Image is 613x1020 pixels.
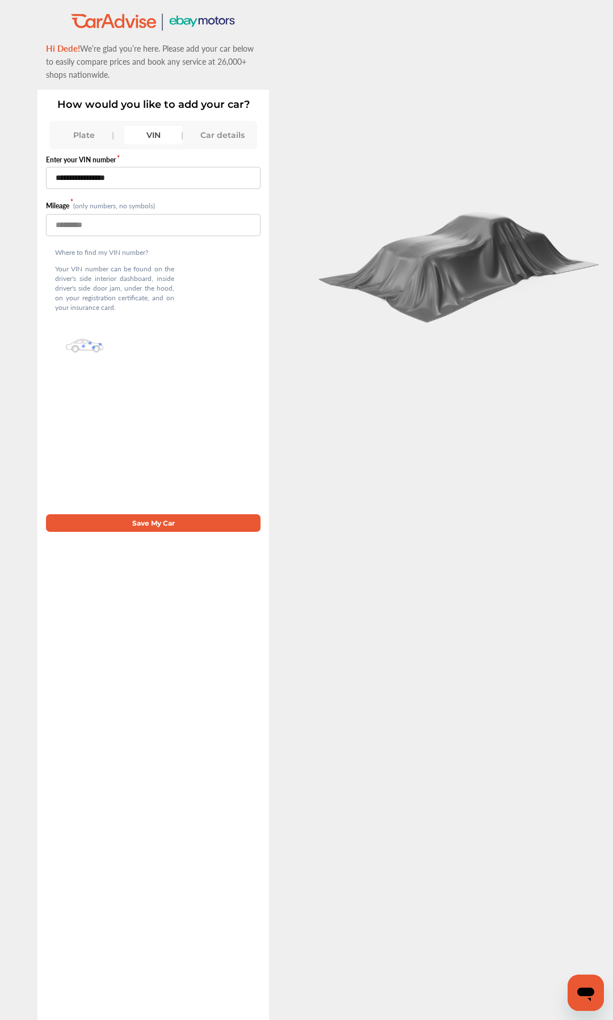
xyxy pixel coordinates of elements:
span: We’re glad you’re here. Please add your car below to easily compare prices and book any service a... [46,43,254,80]
p: Where to find my VIN number? [55,247,174,257]
div: Car details [194,126,251,144]
small: (only numbers, no symbols) [73,201,155,211]
button: Save My Car [46,514,261,532]
img: carCoverBlack.2823a3dccd746e18b3f8.png [313,204,607,323]
p: Your VIN number can be found on the driver's side interior dashboard, inside driver's side door j... [55,264,174,312]
div: Plate [55,126,113,144]
label: Mileage [46,201,73,211]
label: Enter your VIN number [46,155,261,165]
img: olbwX0zPblBWoAAAAASUVORK5CYII= [66,339,103,352]
iframe: Button to launch messaging window [568,975,604,1011]
div: VIN [124,126,182,144]
p: How would you like to add your car? [46,98,261,111]
span: Hi Dede! [46,42,80,54]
